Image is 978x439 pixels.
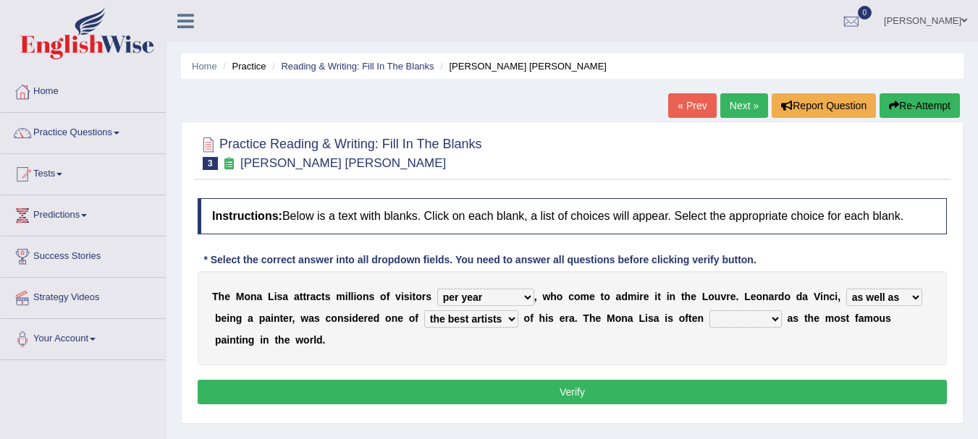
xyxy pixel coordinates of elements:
b: d [621,291,628,302]
b: e [221,312,227,324]
b: e [692,312,698,324]
b: i [227,312,229,324]
span: 3 [203,157,218,170]
b: e [589,291,595,302]
b: a [308,312,314,324]
b: n [823,291,830,302]
b: i [401,291,404,302]
b: f [685,312,688,324]
b: e [814,312,819,324]
b: t [846,312,850,324]
b: o [615,312,622,324]
b: s [343,312,349,324]
b: , [838,291,840,302]
b: o [356,291,363,302]
b: v [395,291,401,302]
b: a [265,312,271,324]
b: t [321,291,325,302]
b: t [601,291,604,302]
b: d [778,291,785,302]
b: h [589,312,596,324]
b: o [708,291,714,302]
a: Strategy Videos [1,278,166,314]
b: n [363,291,369,302]
b: i [274,291,277,302]
li: Practice [219,59,266,73]
b: a [248,312,253,324]
b: f [530,312,534,324]
b: m [864,312,872,324]
b: c [326,312,332,324]
b: c [829,291,835,302]
b: l [348,291,351,302]
a: Predictions [1,195,166,231]
b: i [636,291,639,302]
b: a [769,291,775,302]
b: t [236,334,240,346]
b: i [353,291,356,302]
a: Your Account [1,319,166,355]
b: e [560,312,565,324]
b: i [227,334,229,346]
b: p [215,334,222,346]
b: r [310,334,313,346]
b: o [524,312,531,324]
b: i [545,312,548,324]
b: i [835,291,838,302]
b: n [242,334,248,346]
b: f [415,312,418,324]
b: o [244,291,250,302]
b: u [714,291,721,302]
b: c [316,291,321,302]
b: e [751,291,756,302]
b: n [337,312,344,324]
b: a [628,312,633,324]
b: M [607,312,615,324]
b: s [368,291,374,302]
b: a [221,334,227,346]
b: o [557,291,563,302]
b: s [548,312,554,324]
b: n [229,312,236,324]
b: r [306,291,310,302]
b: i [239,334,242,346]
b: t [804,312,808,324]
button: Verify [198,380,947,404]
b: T [583,312,589,324]
small: Exam occurring question [222,157,237,171]
b: m [825,312,834,324]
b: t [300,291,303,302]
span: 0 [858,6,872,20]
b: t [681,291,685,302]
b: l [313,334,316,346]
b: Instructions: [212,210,282,222]
b: i [667,291,670,302]
b: s [277,291,283,302]
b: n [229,334,236,346]
li: [PERSON_NAME] [PERSON_NAME] [437,59,607,73]
b: a [282,291,288,302]
b: n [762,291,769,302]
b: e [644,291,649,302]
b: m [628,291,636,302]
button: Re-Attempt [880,93,960,118]
b: e [283,312,289,324]
b: , [534,291,537,302]
b: h [539,312,546,324]
b: o [834,312,840,324]
b: o [331,312,337,324]
b: o [409,312,416,324]
b: i [260,334,263,346]
b: b [215,312,222,324]
b: . [323,334,326,346]
b: a [569,312,575,324]
b: n [250,291,257,302]
b: s [325,291,331,302]
b: p [259,312,266,324]
b: t [279,312,283,324]
b: h [550,291,557,302]
b: s [426,291,431,302]
b: n [392,312,398,324]
b: r [726,291,730,302]
b: h [219,291,225,302]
